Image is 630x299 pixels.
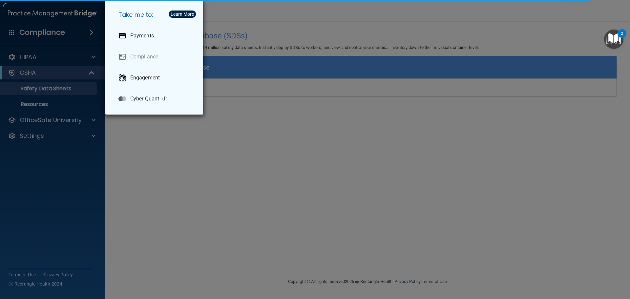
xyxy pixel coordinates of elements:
[113,48,198,66] a: Compliance
[113,6,198,24] h5: Take me to:
[169,11,196,18] button: Learn More
[171,12,194,16] div: Learn More
[130,75,160,81] p: Engagement
[621,33,623,42] div: 2
[113,27,198,45] a: Payments
[130,96,159,102] p: Cyber Quant
[113,69,198,87] a: Engagement
[113,90,198,108] a: Cyber Quant
[604,30,623,49] button: Open Resource Center, 2 new notifications
[130,32,154,39] p: Payments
